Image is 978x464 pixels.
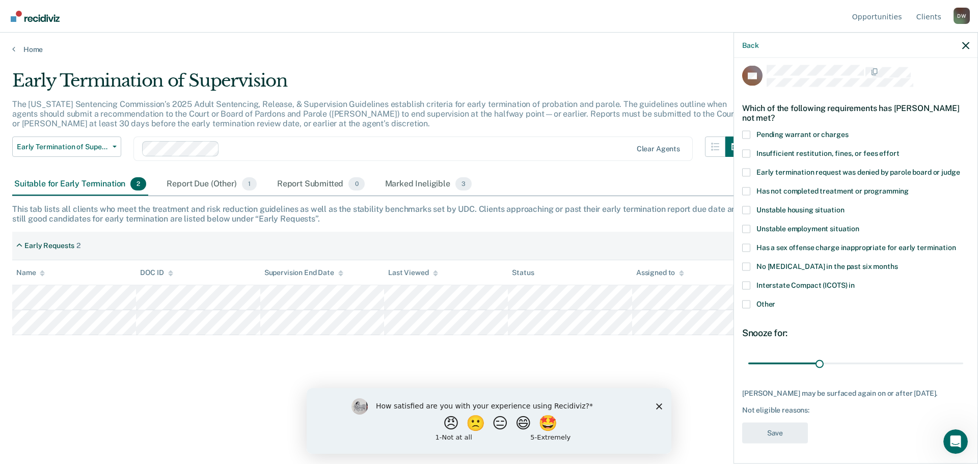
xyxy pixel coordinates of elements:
[742,95,969,130] div: Which of the following requirements has [PERSON_NAME] not met?
[12,70,746,99] div: Early Termination of Supervision
[742,406,969,415] div: Not eligible reasons:
[742,422,808,443] button: Save
[756,205,844,213] span: Unstable housing situation
[954,8,970,24] div: D W
[12,45,966,54] a: Home
[307,388,671,454] iframe: Survey by Kim from Recidiviz
[636,268,684,277] div: Assigned to
[756,281,855,289] span: Interstate Compact (ICOTS) in
[165,173,258,196] div: Report Due (Other)
[756,262,898,270] span: No [MEDICAL_DATA] in the past six months
[943,429,968,454] iframe: Intercom live chat
[756,168,960,176] span: Early termination request was denied by parole board or judge
[348,177,364,190] span: 0
[16,268,45,277] div: Name
[11,11,60,22] img: Recidiviz
[756,243,956,251] span: Has a sex offense charge inappropriate for early termination
[383,173,474,196] div: Marked Ineligible
[756,149,899,157] span: Insufficient restitution, fines, or fees effort
[756,186,909,195] span: Has not completed treatment or programming
[455,177,472,190] span: 3
[756,224,859,232] span: Unstable employment situation
[756,299,775,308] span: Other
[388,268,438,277] div: Last Viewed
[264,268,343,277] div: Supervision End Date
[140,268,173,277] div: DOC ID
[742,41,758,49] button: Back
[12,204,966,224] div: This tab lists all clients who meet the treatment and risk reduction guidelines as well as the st...
[12,173,148,196] div: Suitable for Early Termination
[130,177,146,190] span: 2
[742,327,969,338] div: Snooze for:
[242,177,257,190] span: 1
[742,389,969,397] div: [PERSON_NAME] may be surfaced again on or after [DATE].
[512,268,534,277] div: Status
[954,8,970,24] button: Profile dropdown button
[17,143,108,151] span: Early Termination of Supervision
[24,241,74,250] div: Early Requests
[637,145,680,153] div: Clear agents
[275,173,367,196] div: Report Submitted
[76,241,80,250] div: 2
[756,130,848,138] span: Pending warrant or charges
[12,99,737,128] p: The [US_STATE] Sentencing Commission’s 2025 Adult Sentencing, Release, & Supervision Guidelines e...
